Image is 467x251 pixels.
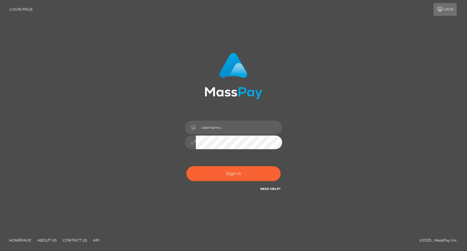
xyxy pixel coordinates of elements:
a: Login Page [9,3,33,16]
img: MassPay Login [205,53,262,99]
div: © 2025 , MassPay Inc. [420,237,462,244]
a: Need Help? [260,187,281,191]
a: Login [434,3,457,16]
input: Username... [196,121,282,134]
a: Homepage [7,236,34,245]
a: API [91,236,102,245]
button: Sign in [186,166,281,181]
a: About Us [35,236,59,245]
a: Contact Us [60,236,89,245]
